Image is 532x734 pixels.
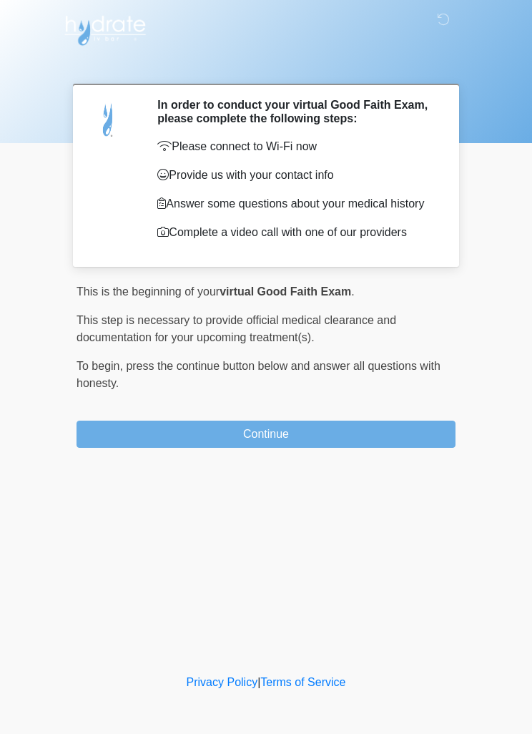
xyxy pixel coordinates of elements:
span: This step is necessary to provide official medical clearance and documentation for your upcoming ... [77,314,396,343]
h1: ‎ ‎ ‎ [66,52,466,78]
span: To begin, [77,360,126,372]
strong: virtual Good Faith Exam [220,285,351,298]
p: Answer some questions about your medical history [157,195,434,212]
a: | [257,676,260,688]
img: Hydrate IV Bar - Scottsdale Logo [62,11,148,47]
h2: In order to conduct your virtual Good Faith Exam, please complete the following steps: [157,98,434,125]
img: Agent Avatar [87,98,130,141]
span: This is the beginning of your [77,285,220,298]
p: Provide us with your contact info [157,167,434,184]
a: Privacy Policy [187,676,258,688]
p: Please connect to Wi-Fi now [157,138,434,155]
a: Terms of Service [260,676,345,688]
span: . [351,285,354,298]
p: Complete a video call with one of our providers [157,224,434,241]
span: press the continue button below and answer all questions with honesty. [77,360,440,389]
button: Continue [77,421,455,448]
